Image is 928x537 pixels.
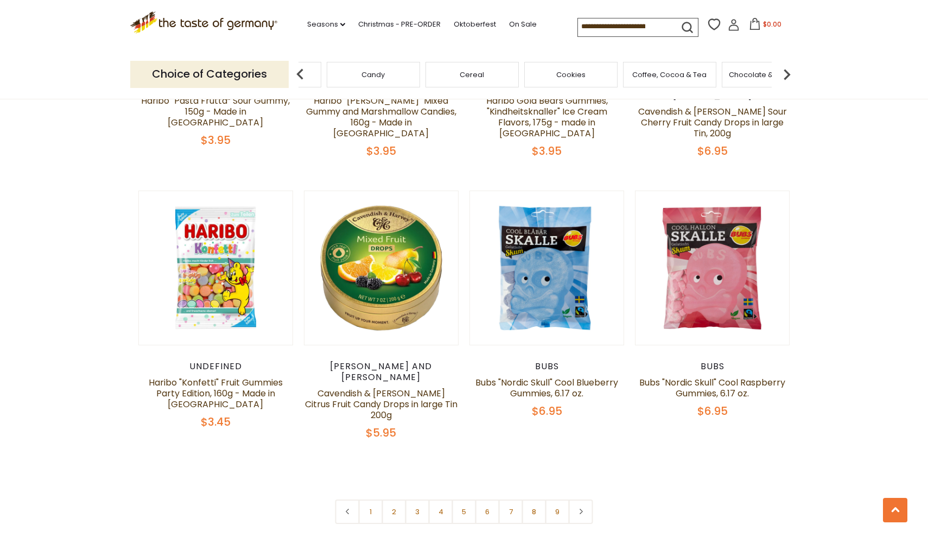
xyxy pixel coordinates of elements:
a: 4 [429,500,453,524]
a: Cereal [460,71,484,79]
a: 3 [405,500,430,524]
div: undefined [138,361,293,372]
div: Bubs [635,361,790,372]
span: $0.00 [763,20,781,29]
a: 6 [475,500,500,524]
a: Coffee, Cocoa & Tea [632,71,707,79]
img: previous arrow [289,64,311,85]
a: On Sale [509,18,537,30]
a: 2 [382,500,406,524]
a: Oktoberfest [454,18,496,30]
div: [PERSON_NAME] and [PERSON_NAME] [635,79,790,101]
a: 1 [359,500,383,524]
span: $5.95 [366,425,396,440]
a: Bubs "Nordic Skull" Cool Blueberry Gummies, 6.17 oz. [475,376,618,400]
img: next arrow [776,64,798,85]
a: Haribo Gold Bears Gummies, "Kindheitsknaller" Ice Cream Flavors, 175g - made in [GEOGRAPHIC_DATA] [486,94,608,140]
img: Haribo "Konfetti" Fruit Gummies Party Edition, 160g - Made in Germany [139,191,293,345]
span: $6.95 [697,403,728,419]
a: Cookies [556,71,586,79]
a: Haribo "Konfetti" Fruit Gummies Party Edition, 160g - Made in [GEOGRAPHIC_DATA] [149,376,283,410]
a: Haribo "[PERSON_NAME]" Mixed Gummy and Marshmallow Candies, 160g - Made in [GEOGRAPHIC_DATA] [306,94,456,140]
span: $6.95 [532,403,562,419]
a: 7 [499,500,523,524]
div: Bubs [469,361,624,372]
a: Christmas - PRE-ORDER [358,18,441,30]
img: Bubs "Nordic Skull" Cool Raspberry Gummies, 6.17 oz. [635,191,789,345]
p: Choice of Categories [130,61,289,87]
span: $6.95 [697,143,728,159]
a: Chocolate & Marzipan [729,71,808,79]
span: $3.95 [532,143,562,159]
img: Cavendish & Harvey Citrus Fruit Candy Drops in large Tin 200g [304,191,458,345]
span: $3.45 [201,414,231,429]
a: Candy [361,71,385,79]
a: Cavendish & [PERSON_NAME] Sour Cherry Fruit Candy Drops in large Tin, 200g [638,105,787,140]
img: Bubs "Nordic Skull" Cool Blueberry Gummies, 6.17 oz. [470,191,624,345]
a: 5 [452,500,476,524]
a: Seasons [307,18,345,30]
a: Cavendish & [PERSON_NAME] Citrus Fruit Candy Drops in large Tin 200g [305,387,457,421]
button: $0.00 [742,18,788,34]
a: Bubs "Nordic Skull" Cool Raspberry Gummies, 6.17 oz. [639,376,785,400]
a: 8 [522,500,546,524]
span: $3.95 [366,143,396,159]
a: 9 [545,500,570,524]
div: [PERSON_NAME] and [PERSON_NAME] [304,361,459,383]
a: Haribo "Pasta Frutta“ Sour Gummy, 150g - Made in [GEOGRAPHIC_DATA] [141,94,290,129]
span: $3.95 [201,132,231,148]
